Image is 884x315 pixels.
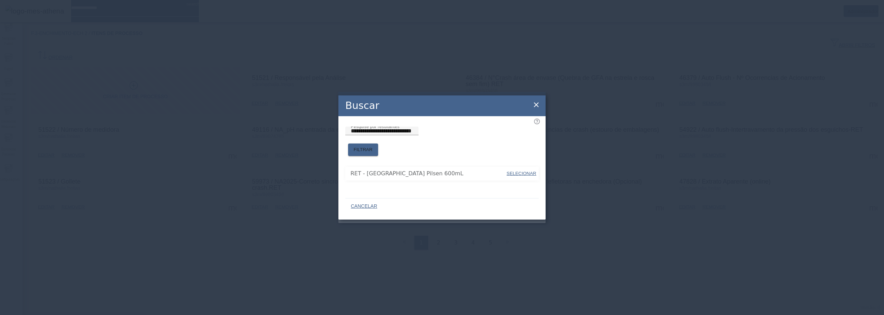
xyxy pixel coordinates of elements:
[351,124,400,129] mat-label: Pesquise por resultantes
[345,200,383,213] button: CANCELAR
[354,146,373,153] span: FILTRAR
[345,98,379,113] h2: Buscar
[506,167,537,180] button: SELECIONAR
[350,169,506,178] span: RET - [GEOGRAPHIC_DATA] Pilsen 600mL
[351,203,377,210] span: CANCELAR
[348,143,378,156] button: FILTRAR
[507,171,536,176] span: SELECIONAR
